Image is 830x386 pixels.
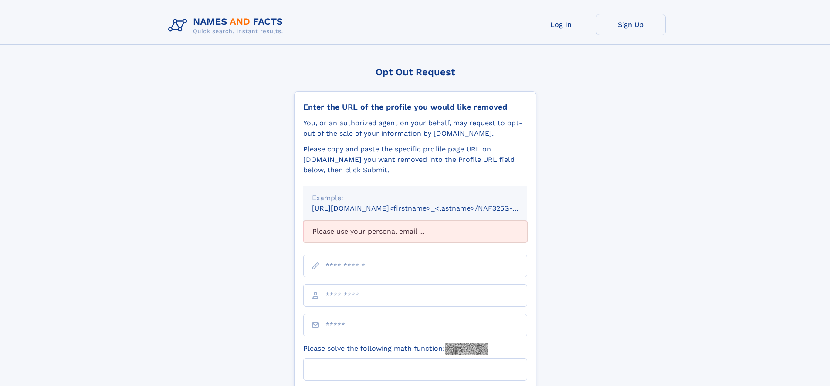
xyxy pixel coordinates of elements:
label: Please solve the following math function: [303,343,488,355]
div: You, or an authorized agent on your behalf, may request to opt-out of the sale of your informatio... [303,118,527,139]
div: Example: [312,193,518,203]
small: [URL][DOMAIN_NAME]<firstname>_<lastname>/NAF325G-xxxxxxxx [312,204,544,212]
a: Log In [526,14,596,35]
div: Enter the URL of the profile you would like removed [303,102,527,112]
img: Logo Names and Facts [165,14,290,37]
a: Sign Up [596,14,666,35]
div: Opt Out Request [294,67,536,77]
div: Please use your personal email ... [303,221,527,242]
div: Please copy and paste the specific profile page URL on [DOMAIN_NAME] you want removed into the Pr... [303,144,527,175]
